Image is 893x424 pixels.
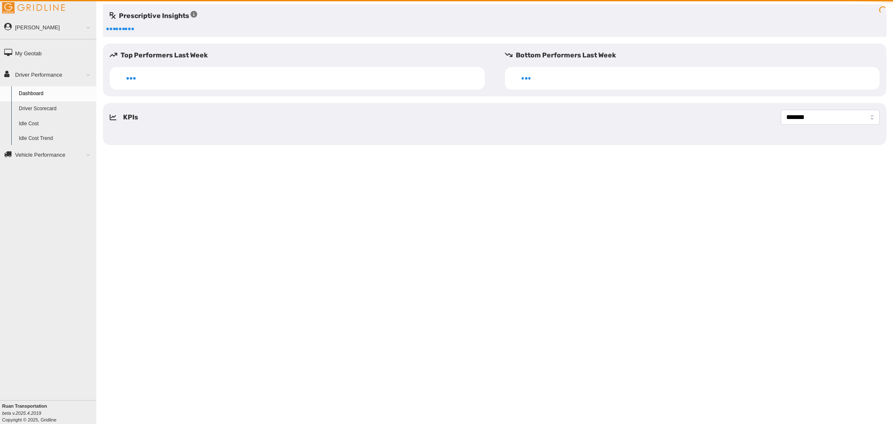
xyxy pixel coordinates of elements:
[110,50,492,60] h5: Top Performers Last Week
[15,101,96,116] a: Driver Scorecard
[2,403,47,408] b: Ruan Transportation
[2,411,41,416] i: beta v.2025.4.2019
[15,131,96,146] a: Idle Cost Trend
[2,403,96,423] div: Copyright © 2025, Gridline
[15,116,96,132] a: Idle Cost
[110,11,197,21] h5: Prescriptive Insights
[2,2,65,13] img: Gridline
[123,112,138,122] h5: KPIs
[15,86,96,101] a: Dashboard
[505,50,887,60] h5: Bottom Performers Last Week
